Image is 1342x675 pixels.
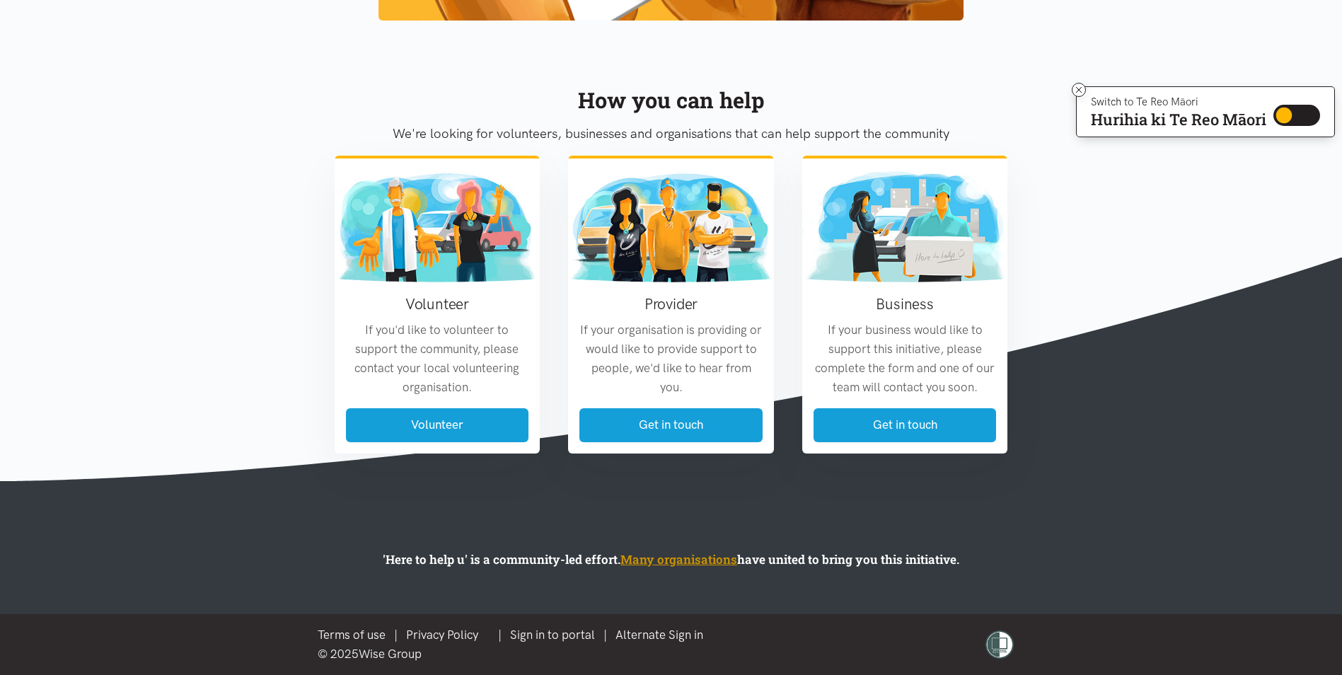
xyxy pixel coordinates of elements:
[620,551,737,567] a: Many organisations
[814,294,997,314] h3: Business
[814,408,997,442] a: Get in touch
[335,83,1008,117] div: How you can help
[318,628,386,642] a: Terms of use
[335,123,1008,144] p: We're looking for volunteers, businesses and organisations that can help support the community
[318,645,712,664] div: © 2025
[498,628,712,642] span: | |
[406,628,478,642] a: Privacy Policy
[510,628,595,642] a: Sign in to portal
[579,408,763,442] a: Get in touch
[318,625,712,645] div: |
[814,321,997,398] p: If your business would like to support this initiative, please complete the form and one of our t...
[1091,98,1266,106] p: Switch to Te Reo Māori
[579,294,763,314] h3: Provider
[359,647,422,661] a: Wise Group
[346,408,529,442] a: Volunteer
[985,630,1014,659] img: shielded
[615,628,703,642] a: Alternate Sign in
[238,550,1104,569] p: 'Here to help u' is a community-led effort. have united to bring you this initiative.
[1091,113,1266,126] p: Hurihia ki Te Reo Māori
[346,321,529,398] p: If you'd like to volunteer to support the community, please contact your local volunteering organ...
[579,321,763,398] p: If your organisation is providing or would like to provide support to people, we'd like to hear f...
[346,294,529,314] h3: Volunteer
